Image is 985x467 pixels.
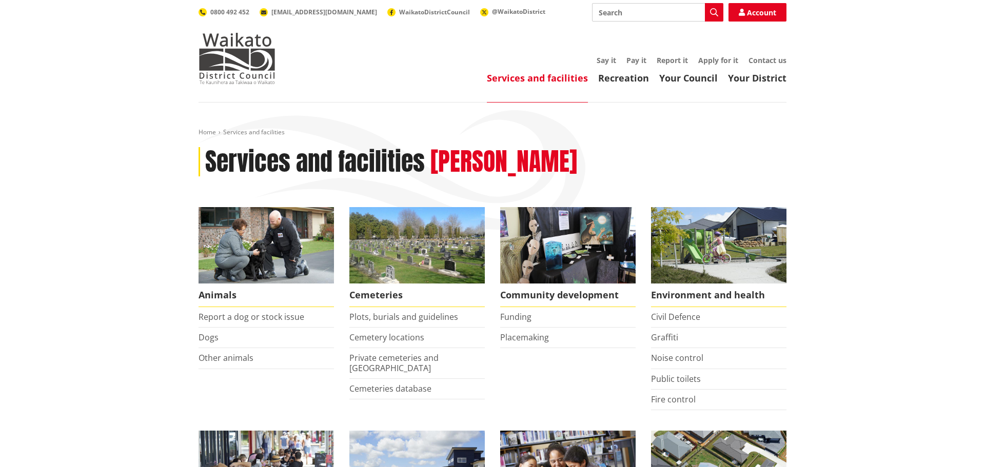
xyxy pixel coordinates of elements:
[349,383,431,394] a: Cemeteries database
[349,352,439,373] a: Private cemeteries and [GEOGRAPHIC_DATA]
[399,8,470,16] span: WaikatoDistrictCouncil
[651,352,703,363] a: Noise control
[500,311,531,322] a: Funding
[199,128,216,136] a: Home
[349,207,485,283] img: Huntly Cemetery
[199,283,334,307] span: Animals
[651,207,786,283] img: New housing in Pokeno
[651,283,786,307] span: Environment and health
[199,332,219,343] a: Dogs
[260,8,377,16] a: [EMAIL_ADDRESS][DOMAIN_NAME]
[651,373,701,384] a: Public toilets
[199,128,786,137] nav: breadcrumb
[500,207,636,283] img: Matariki Travelling Suitcase Art Exhibition
[597,55,616,65] a: Say it
[349,311,458,322] a: Plots, burials and guidelines
[598,72,649,84] a: Recreation
[657,55,688,65] a: Report it
[651,332,678,343] a: Graffiti
[223,128,285,136] span: Services and facilities
[199,207,334,307] a: Waikato District Council Animal Control team Animals
[500,283,636,307] span: Community development
[271,8,377,16] span: [EMAIL_ADDRESS][DOMAIN_NAME]
[349,207,485,307] a: Huntly Cemetery Cemeteries
[659,72,718,84] a: Your Council
[748,55,786,65] a: Contact us
[592,3,723,22] input: Search input
[199,352,253,363] a: Other animals
[651,207,786,307] a: New housing in Pokeno Environment and health
[199,311,304,322] a: Report a dog or stock issue
[500,332,549,343] a: Placemaking
[728,72,786,84] a: Your District
[199,8,249,16] a: 0800 492 452
[430,147,577,177] h2: [PERSON_NAME]
[728,3,786,22] a: Account
[349,283,485,307] span: Cemeteries
[487,72,588,84] a: Services and facilities
[205,147,425,177] h1: Services and facilities
[492,7,545,16] span: @WaikatoDistrict
[199,33,275,84] img: Waikato District Council - Te Kaunihera aa Takiwaa o Waikato
[651,311,700,322] a: Civil Defence
[210,8,249,16] span: 0800 492 452
[199,207,334,283] img: Animal Control
[500,207,636,307] a: Matariki Travelling Suitcase Art Exhibition Community development
[626,55,646,65] a: Pay it
[651,394,696,405] a: Fire control
[387,8,470,16] a: WaikatoDistrictCouncil
[480,7,545,16] a: @WaikatoDistrict
[349,332,424,343] a: Cemetery locations
[698,55,738,65] a: Apply for it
